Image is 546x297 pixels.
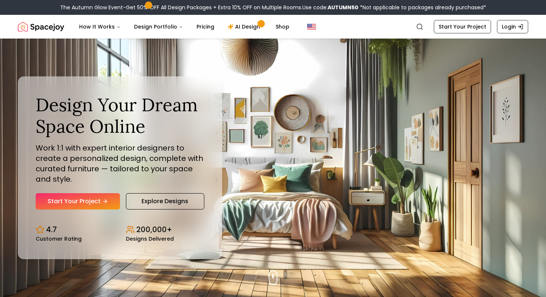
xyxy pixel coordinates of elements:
[307,22,316,31] img: United States
[191,19,220,34] a: Pricing
[302,4,358,11] span: Use code:
[222,19,268,34] a: AI Design
[36,143,204,184] p: Work 1:1 with expert interior designers to create a personalized design, complete with curated fu...
[18,19,64,34] img: Spacejoy Logo
[73,19,127,34] button: How It Works
[46,224,57,235] p: 4.7
[434,20,491,33] a: Start Your Project
[36,94,204,137] h1: Design Your Dream Space Online
[73,19,295,34] nav: Main
[128,19,189,34] button: Design Portfolio
[60,4,486,11] div: The Autumn Glow Event-Get 50% OFF All Design Packages + Extra 10% OFF on Multiple Rooms.
[136,224,172,235] p: 200,000+
[358,4,486,11] span: *Not applicable to packages already purchased*
[497,20,528,33] a: Login
[18,19,64,34] a: Spacejoy
[126,236,174,241] small: Designs Delivered
[36,236,82,241] small: Customer Rating
[270,19,295,34] a: Shop
[18,15,528,39] nav: Global
[36,218,204,241] div: Design stats
[126,193,204,209] a: Explore Designs
[328,4,358,11] b: AUTUMN50
[36,193,120,209] a: Start Your Project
